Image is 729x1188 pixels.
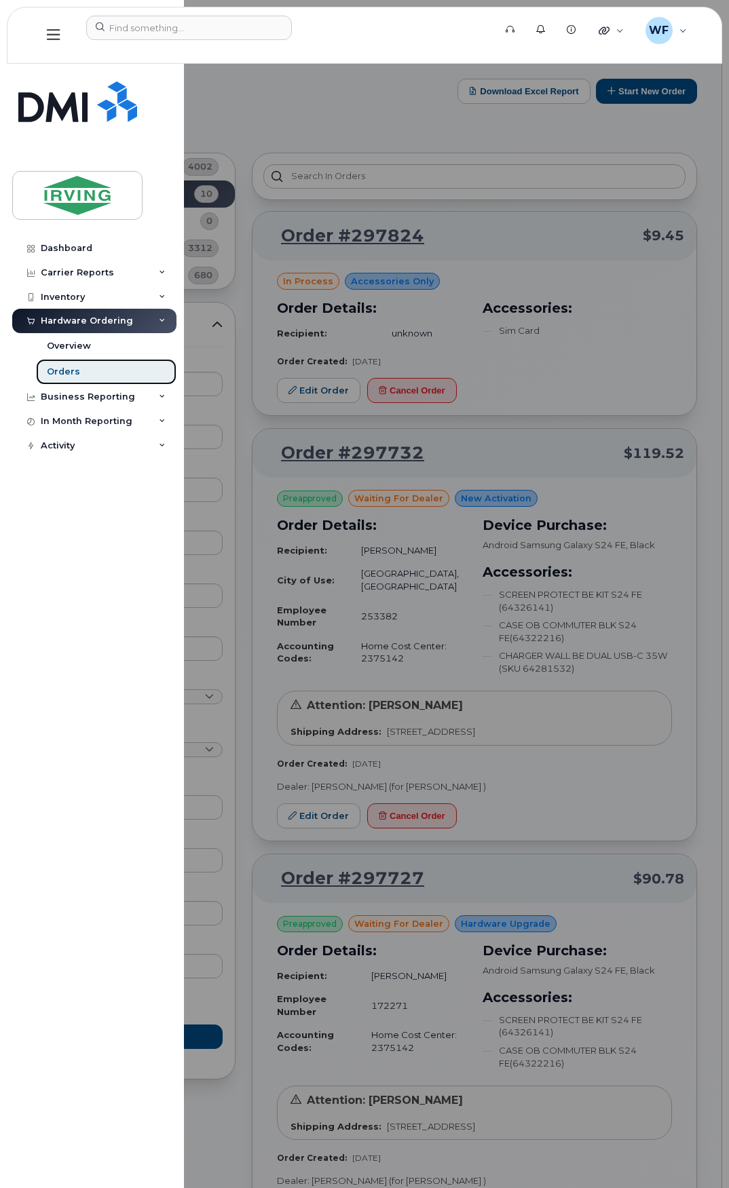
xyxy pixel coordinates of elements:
[36,333,176,359] a: Overview
[41,440,75,451] div: Activity
[41,416,132,427] div: In Month Reporting
[41,267,114,278] div: Carrier Reports
[41,391,135,402] div: Business Reporting
[36,359,176,385] a: Orders
[12,236,176,261] a: Dashboard
[18,81,137,122] img: Simplex My-Serve
[47,366,80,378] div: Orders
[41,243,92,254] div: Dashboard
[47,340,91,352] div: Overview
[41,315,133,326] div: Hardware Ordering
[41,292,85,303] div: Inventory
[25,176,130,215] img: JD Irving
[12,171,143,220] a: JD Irving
